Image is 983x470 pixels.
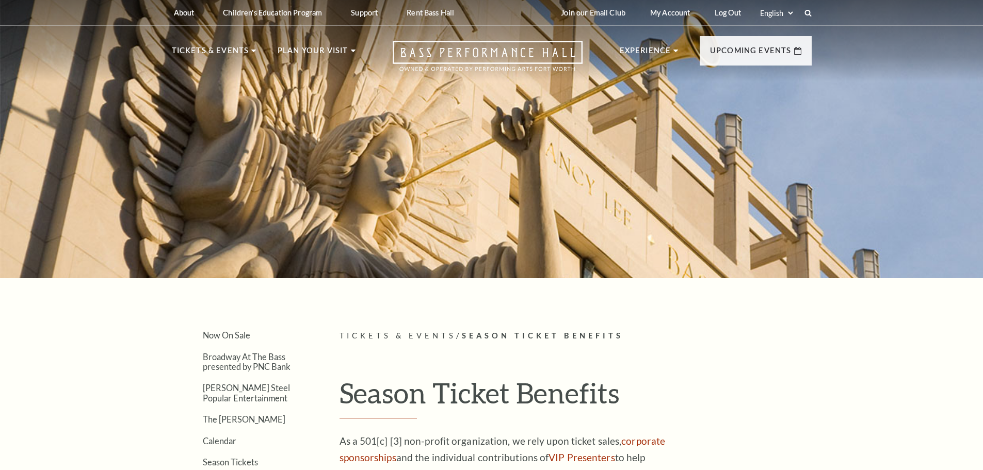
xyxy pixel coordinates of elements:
[407,8,454,17] p: Rent Bass Hall
[172,44,249,63] p: Tickets & Events
[340,435,666,463] a: corporate sponsorships
[710,44,792,63] p: Upcoming Events
[278,44,348,63] p: Plan Your Visit
[462,331,623,340] span: Season Ticket Benefits
[203,457,258,467] a: Season Tickets
[620,44,671,63] p: Experience
[203,330,250,340] a: Now On Sale
[758,8,795,18] select: Select:
[223,8,322,17] p: Children's Education Program
[174,8,195,17] p: About
[351,8,378,17] p: Support
[340,376,812,418] h1: Season Ticket Benefits
[340,330,812,343] p: /
[203,436,236,446] a: Calendar
[203,352,291,371] a: Broadway At The Bass presented by PNC Bank
[203,414,285,424] a: The [PERSON_NAME]
[549,451,615,463] a: VIP Presenters
[340,331,457,340] span: Tickets & Events
[203,383,290,402] a: [PERSON_NAME] Steel Popular Entertainment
